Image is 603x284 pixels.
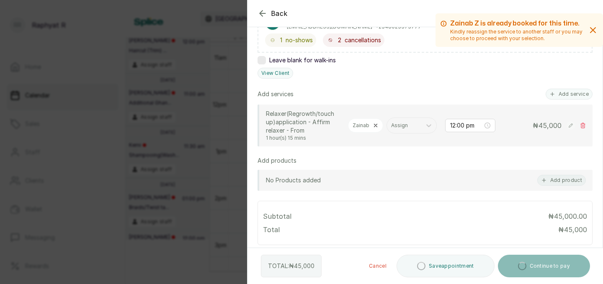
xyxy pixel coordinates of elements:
button: Back [258,8,288,18]
p: Zainab [353,122,369,129]
span: 45,000 [294,262,314,269]
button: Continue to pay [498,255,590,277]
span: Leave blank for walk-ins [269,56,336,64]
p: Kindly reassign the service to another staff or you may choose to proceed with your selection. [450,28,585,42]
p: Total [263,225,280,235]
h2: Zainab Z is already booked for this time. [450,18,585,28]
p: ₦ [558,225,587,235]
p: Add products [258,156,296,165]
button: View Client [258,68,293,79]
button: Add service [546,89,593,100]
span: Back [271,8,288,18]
p: ₦45,000.00 [548,211,587,221]
p: 1 hour(s) 15 mins [266,135,341,141]
button: Add product [537,175,586,186]
p: TOTAL: ₦ [268,262,314,270]
span: 1 [280,36,282,44]
p: Subtotal [263,211,291,221]
span: no-shows [286,36,313,44]
p: Add services [258,90,294,98]
input: Select time [450,121,483,130]
span: 2 [338,36,341,44]
button: Cancel [362,255,393,277]
span: cancellations [345,36,381,44]
p: ₦ [533,120,562,130]
p: Relaxer(Regrowth/touch up)application - Affirm relaxer - From [266,110,341,135]
button: Saveappointment [397,255,495,277]
p: No Products added [266,176,321,184]
span: 45,000 [564,225,587,234]
span: 45,000 [539,121,562,130]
